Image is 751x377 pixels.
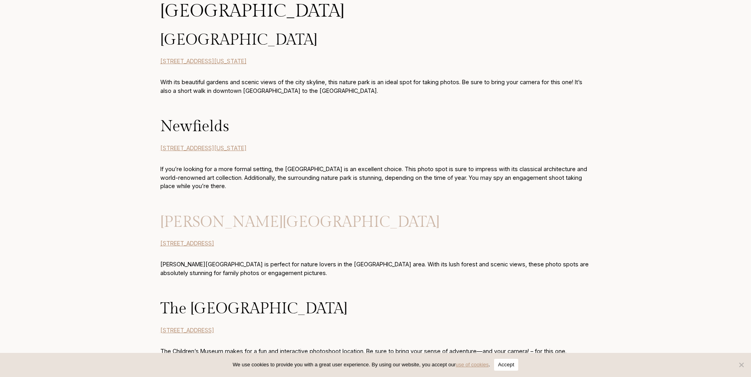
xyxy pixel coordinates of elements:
[160,145,247,151] a: [STREET_ADDRESS][US_STATE]
[737,361,745,369] span: No
[456,362,489,368] a: use of cookies
[160,300,347,318] a: The [GEOGRAPHIC_DATA]
[494,359,518,371] button: Accept
[160,327,214,334] a: [STREET_ADDRESS]
[233,361,490,369] span: We use cookies to provide you with a great user experience. By using our website, you accept our .
[160,347,591,356] p: The Children’s Museum makes for a fun and interactive photoshoot location. Be sure to bring your ...
[160,118,229,136] a: Newfields
[160,240,214,247] a: [STREET_ADDRESS]
[160,165,591,190] p: If you’re looking for a more formal setting, the [GEOGRAPHIC_DATA] is an excellent choice. This p...
[160,31,317,49] a: [GEOGRAPHIC_DATA]
[160,213,439,231] a: [PERSON_NAME][GEOGRAPHIC_DATA]
[160,260,591,277] p: [PERSON_NAME][GEOGRAPHIC_DATA] is perfect for nature lovers in the [GEOGRAPHIC_DATA] area. With i...
[160,78,591,95] p: With its beautiful gardens and scenic views of the city skyline, this nature park is an ideal spo...
[160,58,247,64] a: [STREET_ADDRESS][US_STATE]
